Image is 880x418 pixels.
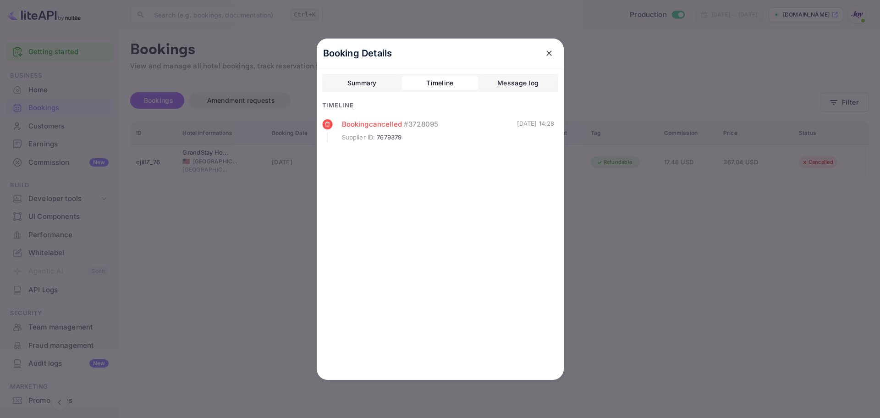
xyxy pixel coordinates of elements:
span: Supplier ID : [342,133,375,142]
button: Timeline [402,76,478,90]
button: close [541,45,557,61]
div: Booking cancelled [342,119,517,130]
p: Booking Details [323,46,392,60]
div: Timeline [426,78,453,89]
span: # 3728095 [404,119,438,130]
button: Message log [480,76,556,90]
button: Summary [324,76,400,90]
div: Summary [347,78,377,89]
div: [DATE] 14:28 [517,119,555,142]
span: 7679379 [377,133,401,142]
div: Timeline [322,101,558,110]
div: Message log [497,78,539,89]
